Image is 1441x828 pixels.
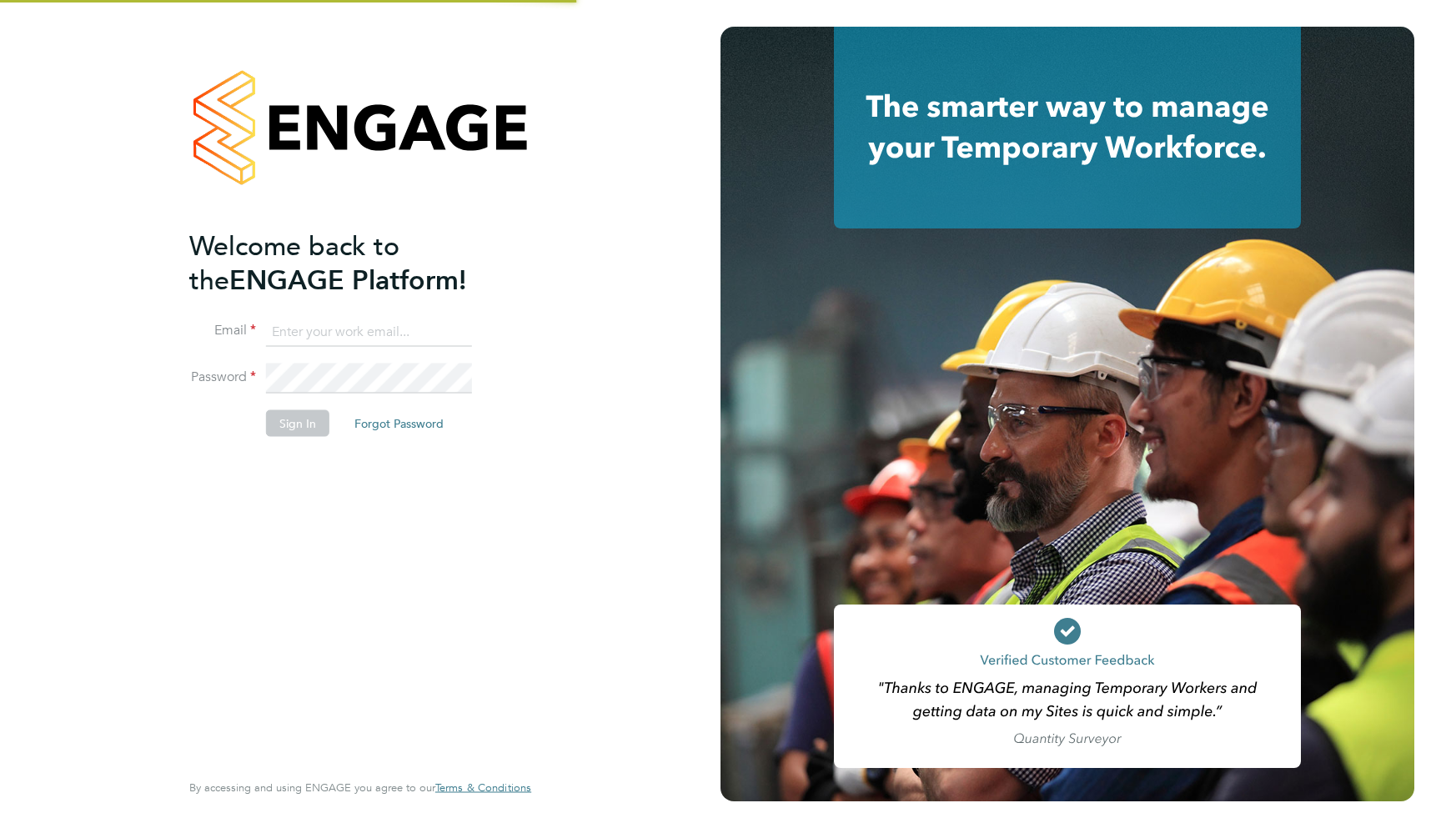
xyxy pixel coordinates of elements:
h2: ENGAGE Platform! [189,228,515,297]
input: Enter your work email... [266,317,472,347]
button: Sign In [266,410,329,437]
a: Terms & Conditions [435,781,531,795]
span: Welcome back to the [189,229,399,296]
span: Terms & Conditions [435,780,531,795]
button: Forgot Password [341,410,457,437]
label: Email [189,322,256,339]
span: By accessing and using ENGAGE you agree to our [189,780,531,795]
label: Password [189,369,256,386]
